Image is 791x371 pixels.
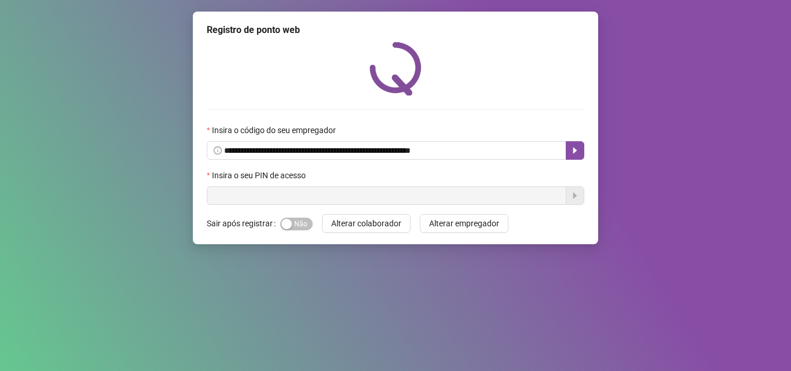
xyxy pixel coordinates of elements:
[420,214,508,233] button: Alterar empregador
[207,23,584,37] div: Registro de ponto web
[207,214,280,233] label: Sair após registrar
[429,217,499,230] span: Alterar empregador
[214,146,222,155] span: info-circle
[369,42,422,95] img: QRPoint
[570,146,580,155] span: caret-right
[331,217,401,230] span: Alterar colaborador
[207,124,343,137] label: Insira o código do seu empregador
[322,214,411,233] button: Alterar colaborador
[207,169,313,182] label: Insira o seu PIN de acesso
